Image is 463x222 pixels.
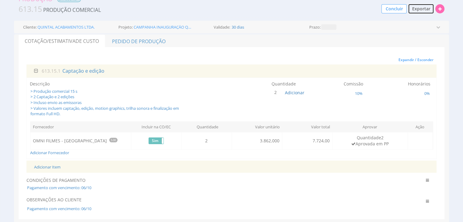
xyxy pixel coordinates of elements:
[407,121,433,132] th: Ação
[26,185,437,191] span: Pagamento com vencimento: 06/10
[30,121,131,132] th: Fornecedor
[412,6,430,12] span: Exportar
[313,138,330,144] span: 7.724,00
[42,68,61,74] span: 613.15.1
[19,35,105,47] a: Cotação/Estimativade Custo
[43,6,101,13] span: PRODUÇÃO COMERCIAL
[131,121,181,132] th: Incluir na CO/EC
[282,121,332,132] th: Valor total
[423,91,430,96] span: 0%
[356,135,381,140] span: Quantidade
[356,141,389,147] span: Aprovada em PP
[271,81,296,87] label: Quantidade
[118,25,133,29] label: Projeto:
[214,25,230,29] label: Validade:
[109,138,118,142] span: 5.00
[395,55,437,64] button: Expandir / Esconder
[181,121,232,132] th: Quantidade
[34,164,61,170] a: Adicionar Item
[26,206,437,212] span: Pagamento com vencimento: 06/10
[408,4,434,14] button: Exportar
[273,88,279,96] span: 2
[231,25,245,29] span: 30 dias
[343,81,363,87] label: Comissão
[75,38,99,44] span: de Custo
[260,138,279,144] span: 3.862,000
[30,132,131,150] td: OMNI FILMES - [GEOGRAPHIC_DATA]
[19,4,101,15] span: PRODUÇÃO COMERCIAL
[30,81,50,87] label: Descrição
[30,150,69,155] a: Adicionar Fornecedor
[26,177,402,183] span: CONDIÇÕES DE PAGAMENTO
[232,121,282,132] th: Valor unitário
[19,4,42,14] span: 613.15
[181,132,232,149] td: 2
[309,25,320,29] label: Prazo:
[26,197,402,203] span: OBSERVAÇÕES AO CLIENTE
[134,25,192,29] a: CAMPANHA INAUGURAÇÃO QUINTAL ACABAMENTOS
[30,88,195,117] span: > Produção comercial 15 s > 2 Captação e 2 edições > Incluso envio as emissoras > Valores incluem...
[23,25,37,29] label: Cliente:
[354,91,363,96] span: 10%
[332,121,407,132] th: Aprovar
[285,90,304,96] button: Adicionar
[37,25,95,29] a: QUINTAL ACABAMENTOS LTDA.
[149,138,163,144] label: Sim
[62,68,105,74] span: Captação e edição
[408,81,430,87] label: Honorários
[381,4,407,13] button: Concluir
[332,132,408,149] td: 2
[106,35,172,47] a: Pedido de Produção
